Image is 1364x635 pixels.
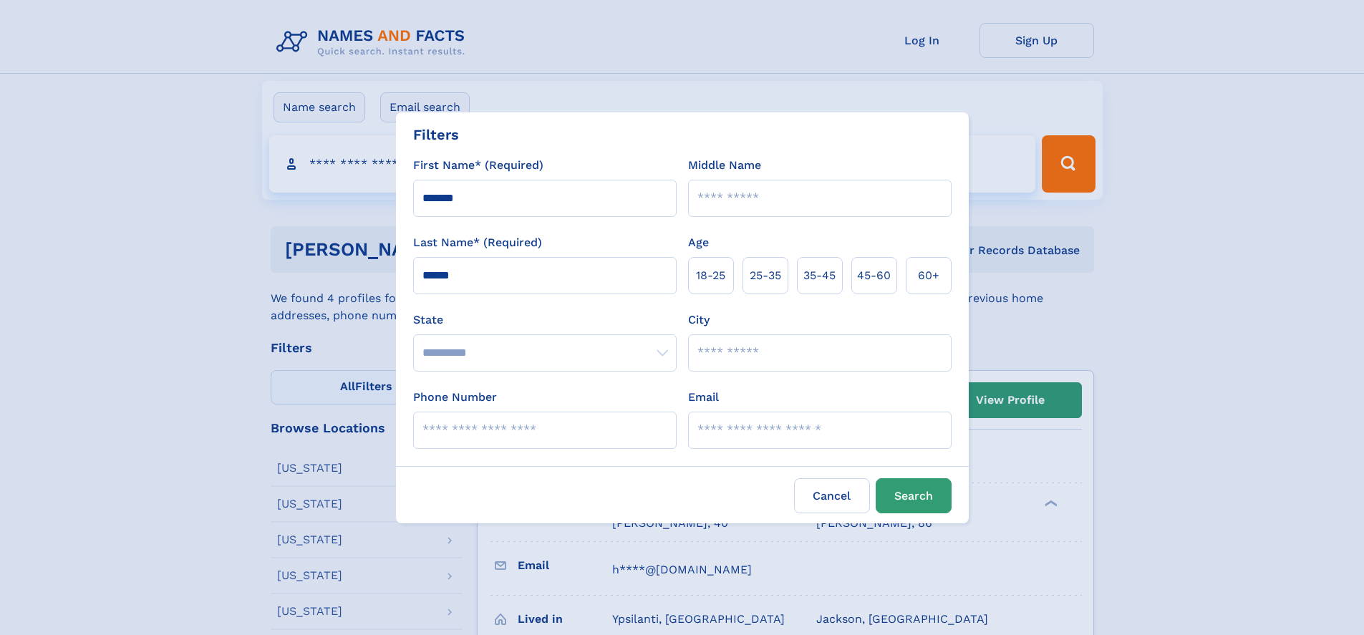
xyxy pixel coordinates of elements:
[918,267,939,284] span: 60+
[413,311,677,329] label: State
[413,234,542,251] label: Last Name* (Required)
[857,267,891,284] span: 45‑60
[413,389,497,406] label: Phone Number
[876,478,952,513] button: Search
[413,124,459,145] div: Filters
[803,267,836,284] span: 35‑45
[688,311,710,329] label: City
[794,478,870,513] label: Cancel
[696,267,725,284] span: 18‑25
[688,234,709,251] label: Age
[688,389,719,406] label: Email
[413,157,543,174] label: First Name* (Required)
[688,157,761,174] label: Middle Name
[750,267,781,284] span: 25‑35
